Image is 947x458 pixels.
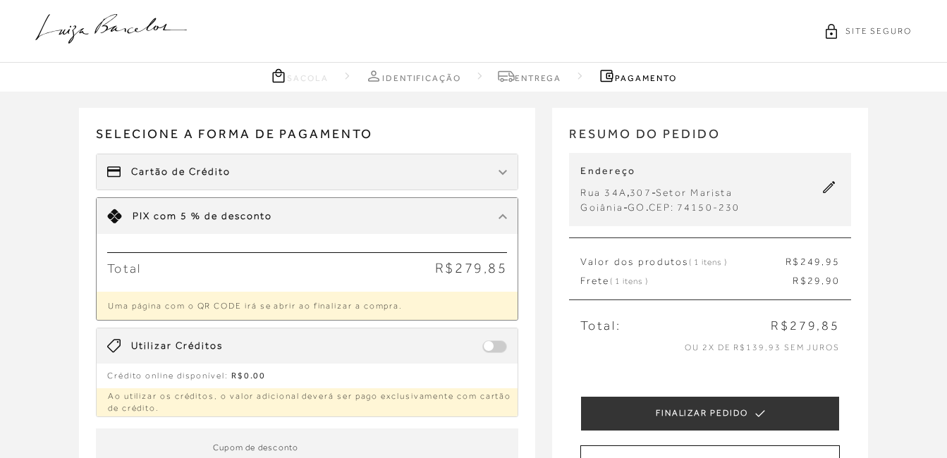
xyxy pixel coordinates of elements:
span: Total: [580,317,621,335]
span: ,95 [821,256,840,267]
span: Valor dos produtos [580,255,726,269]
div: - . [580,200,740,215]
span: ,90 [821,275,840,286]
span: R$279,85 [435,260,507,276]
img: chevron [499,213,507,219]
span: 74150-230 [677,202,740,213]
span: Frete [580,274,647,288]
span: ou 2x de R$139,93 sem juros [685,342,840,352]
p: Endereço [580,164,740,178]
h2: RESUMO DO PEDIDO [569,125,851,154]
a: Entrega [498,67,561,85]
span: Total [107,261,142,276]
span: Utilizar Créditos [131,339,223,353]
p: Ao utilizar os créditos, o valor adicional deverá ser pago exclusivamente com cartão de crédito. [97,388,518,416]
img: chevron [499,170,507,175]
span: ( 1 itens ) [689,257,727,267]
span: Goiânia [580,202,623,213]
span: GO [628,202,645,213]
span: PIX [133,210,150,221]
span: Rua 34A [580,187,627,198]
a: Pagamento [598,67,676,85]
span: CEP: [649,202,675,213]
p: Uma página com o QR CODE irá se abrir ao finalizar a compra. [97,292,518,320]
span: R$279,85 [771,317,840,335]
span: R$0.00 [231,371,267,380]
span: ( 1 itens ) [610,276,648,286]
span: Selecione a forma de pagamento [96,125,519,154]
label: Cupom de desconto [213,441,298,454]
span: SITE SEGURO [845,25,912,37]
span: Setor Marista [656,187,733,198]
div: , - [580,185,740,200]
span: com 5 % de desconto [154,210,272,221]
span: R$ [786,256,800,267]
button: FINALIZAR PEDIDO [580,396,840,431]
span: 307 [630,187,652,198]
span: 249 [800,256,822,267]
span: Cartão de Crédito [131,165,231,179]
span: Crédito online disponível: [107,371,228,380]
span: 29 [807,275,821,286]
span: R$ [793,275,807,286]
a: Sacola [270,67,329,85]
a: Identificação [365,67,461,85]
